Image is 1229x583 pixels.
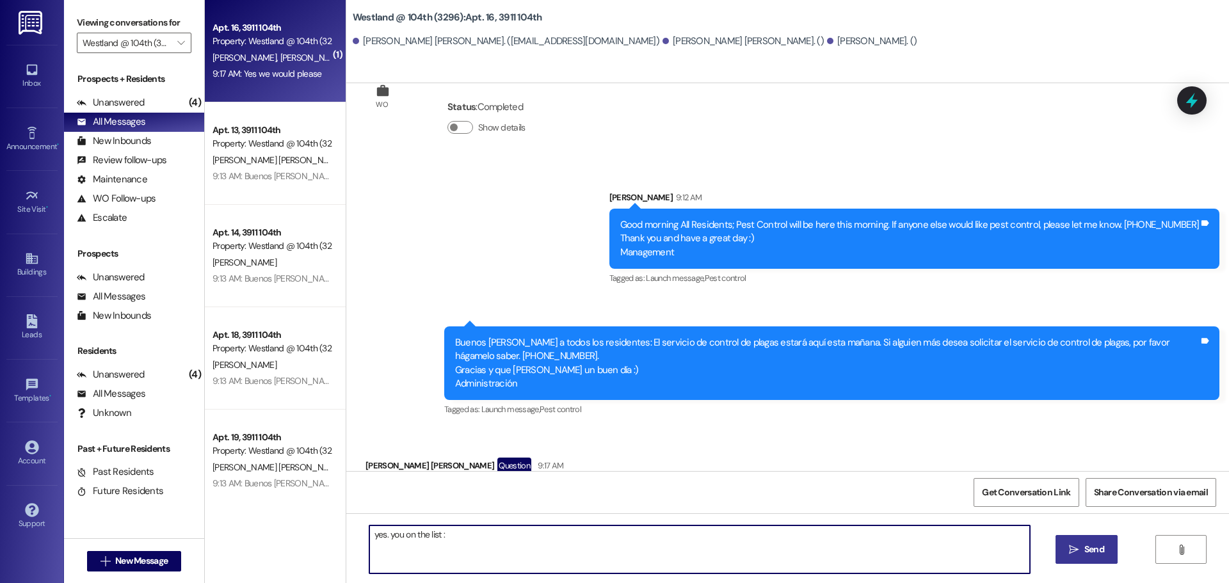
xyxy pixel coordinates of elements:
i:  [100,556,110,566]
div: Maintenance [77,173,147,186]
b: Status [447,100,476,113]
div: Property: Westland @ 104th (3296) [213,239,331,253]
div: Prospects [64,247,204,260]
span: Launch message , [481,404,540,415]
div: 9:12 AM [673,191,702,204]
textarea: yes. you on the list : [369,525,1030,573]
div: [PERSON_NAME] [609,191,1220,209]
div: Unknown [77,406,131,420]
div: Property: Westland @ 104th (3296) [213,444,331,458]
b: Westland @ 104th (3296): Apt. 16, 3911 104th [353,11,542,24]
span: Pest control [705,273,746,284]
span: New Message [115,554,168,568]
div: WO Follow-ups [77,192,156,205]
button: Get Conversation Link [974,478,1079,507]
span: [PERSON_NAME] [PERSON_NAME] [213,461,342,473]
div: 9:17 AM: Yes we would please [213,68,321,79]
div: 9:17 AM [534,459,563,472]
i:  [177,38,184,48]
div: [PERSON_NAME]. () [827,35,917,48]
input: All communities [83,33,171,53]
div: : Completed [447,97,531,117]
a: Inbox [6,59,58,93]
a: Support [6,499,58,534]
div: Escalate [77,211,127,225]
div: Property: Westland @ 104th (3296) [213,342,331,355]
div: New Inbounds [77,309,151,323]
div: (4) [186,365,204,385]
div: [PERSON_NAME] [PERSON_NAME] [365,458,564,478]
label: Show details [478,121,526,134]
div: Unanswered [77,368,145,381]
div: Apt. 14, 3911 104th [213,226,331,239]
div: [PERSON_NAME] [PERSON_NAME]. () [663,35,824,48]
div: Future Residents [77,484,163,498]
div: Past Residents [77,465,154,479]
div: Apt. 19, 3911 104th [213,431,331,444]
span: • [49,392,51,401]
span: [PERSON_NAME] [PERSON_NAME] [213,154,346,166]
div: (4) [186,93,204,113]
div: All Messages [77,290,145,303]
div: Residents [64,344,204,358]
div: Good morning All Residents; Pest Control will be here this morning. If anyone else would like pes... [620,218,1200,259]
span: • [46,203,48,212]
div: Apt. 16, 3911 104th [213,21,331,35]
div: Unanswered [77,96,145,109]
div: [PERSON_NAME] [PERSON_NAME]. ([EMAIL_ADDRESS][DOMAIN_NAME]) [353,35,659,48]
div: Property: Westland @ 104th (3296) [213,35,331,48]
div: Property: Westland @ 104th (3296) [213,137,331,150]
div: All Messages [77,387,145,401]
div: Tagged as: [609,269,1220,287]
img: ResiDesk Logo [19,11,45,35]
span: [PERSON_NAME] [213,52,280,63]
div: New Inbounds [77,134,151,148]
span: [PERSON_NAME] [280,52,348,63]
div: Apt. 18, 3911 104th [213,328,331,342]
span: • [57,140,59,149]
button: Share Conversation via email [1086,478,1216,507]
div: Buenos [PERSON_NAME] a todos los residentes: El servicio de control de plagas estará aquí esta ma... [455,336,1199,391]
div: Question [497,458,531,474]
div: Unanswered [77,271,145,284]
a: Buildings [6,248,58,282]
a: Templates • [6,374,58,408]
span: Pest control [540,404,581,415]
div: Review follow-ups [77,154,166,167]
i:  [1069,545,1079,555]
span: Launch message , [646,273,704,284]
div: WO [376,98,388,111]
span: [PERSON_NAME] [213,359,277,371]
div: All Messages [77,115,145,129]
button: Send [1056,535,1118,564]
div: Tagged as: [444,400,1219,419]
button: New Message [87,551,182,571]
span: Get Conversation Link [982,486,1070,499]
div: Prospects + Residents [64,72,204,86]
span: Send [1084,543,1104,556]
a: Site Visit • [6,185,58,220]
span: Share Conversation via email [1094,486,1208,499]
i:  [1177,545,1186,555]
a: Leads [6,310,58,345]
label: Viewing conversations for [77,13,191,33]
a: Account [6,436,58,471]
span: [PERSON_NAME] [213,257,277,268]
div: Past + Future Residents [64,442,204,456]
div: Apt. 13, 3911 104th [213,124,331,137]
